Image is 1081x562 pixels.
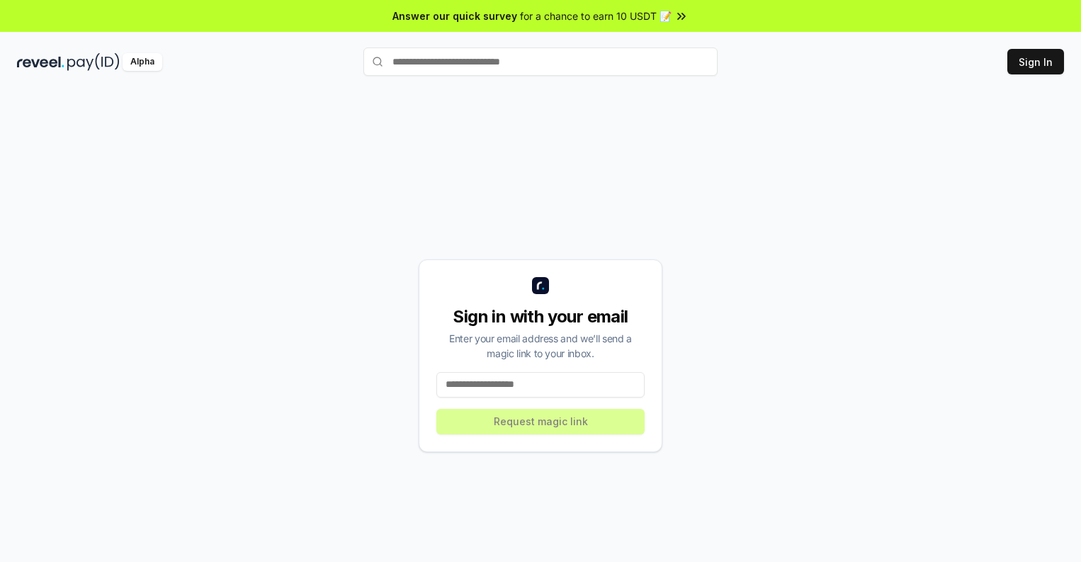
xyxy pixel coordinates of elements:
[436,331,645,361] div: Enter your email address and we’ll send a magic link to your inbox.
[532,277,549,294] img: logo_small
[436,305,645,328] div: Sign in with your email
[17,53,64,71] img: reveel_dark
[1007,49,1064,74] button: Sign In
[67,53,120,71] img: pay_id
[123,53,162,71] div: Alpha
[392,9,517,23] span: Answer our quick survey
[520,9,672,23] span: for a chance to earn 10 USDT 📝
